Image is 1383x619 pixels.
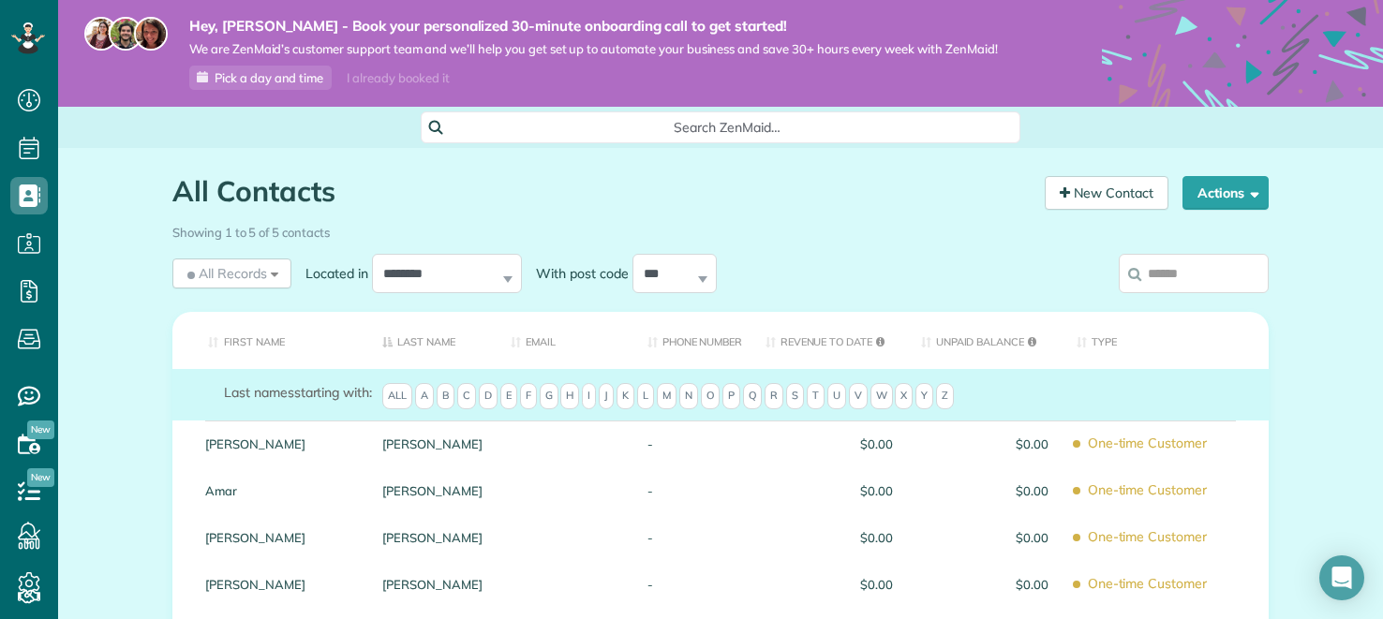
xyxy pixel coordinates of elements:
[617,383,634,409] span: K
[807,383,825,409] span: T
[633,561,751,608] div: -
[172,216,1269,242] div: Showing 1 to 5 of 5 contacts
[766,484,893,497] span: $0.00
[679,383,698,409] span: N
[457,383,476,409] span: C
[205,484,354,497] a: Amar
[368,312,497,369] th: Last Name: activate to sort column descending
[189,66,332,90] a: Pick a day and time
[633,312,751,369] th: Phone number: activate to sort column ascending
[722,383,740,409] span: P
[895,383,913,409] span: X
[1182,176,1269,210] button: Actions
[500,383,517,409] span: E
[382,578,483,591] a: [PERSON_NAME]
[786,383,804,409] span: S
[849,383,868,409] span: V
[205,531,354,544] a: [PERSON_NAME]
[382,531,483,544] a: [PERSON_NAME]
[224,383,372,402] label: starting with:
[915,383,933,409] span: Y
[633,514,751,561] div: -
[382,383,412,409] span: All
[205,578,354,591] a: [PERSON_NAME]
[184,264,267,283] span: All Records
[582,383,596,409] span: I
[751,312,907,369] th: Revenue to Date: activate to sort column ascending
[907,312,1063,369] th: Unpaid Balance: activate to sort column ascending
[27,468,54,487] span: New
[172,312,368,369] th: First Name: activate to sort column ascending
[1319,555,1364,600] div: Open Intercom Messenger
[520,383,537,409] span: F
[84,17,118,51] img: maria-72a9807cf96188c08ef61303f053569d2e2a8a1cde33d635c8a3ac13582a053d.jpg
[657,383,677,409] span: M
[415,383,434,409] span: A
[921,531,1048,544] span: $0.00
[172,176,1031,207] h1: All Contacts
[215,70,323,85] span: Pick a day and time
[921,437,1048,450] span: $0.00
[1063,312,1269,369] th: Type: activate to sort column ascending
[291,264,372,283] label: Located in
[765,383,783,409] span: R
[382,484,483,497] a: [PERSON_NAME]
[382,437,483,450] a: [PERSON_NAME]
[540,383,558,409] span: G
[1077,567,1255,600] span: One-time Customer
[921,578,1048,591] span: $0.00
[27,420,54,439] span: New
[479,383,498,409] span: D
[633,467,751,514] div: -
[637,383,654,409] span: L
[633,420,751,467] div: -
[437,383,454,409] span: B
[1045,176,1168,210] a: New Contact
[1077,474,1255,507] span: One-time Customer
[189,41,998,57] span: We are ZenMaid’s customer support team and we’ll help you get set up to automate your business an...
[766,578,893,591] span: $0.00
[522,264,632,283] label: With post code
[497,312,633,369] th: Email: activate to sort column ascending
[189,17,998,36] strong: Hey, [PERSON_NAME] - Book your personalized 30-minute onboarding call to get started!
[766,437,893,450] span: $0.00
[921,484,1048,497] span: $0.00
[205,437,354,450] a: [PERSON_NAME]
[701,383,720,409] span: O
[743,383,762,409] span: Q
[936,383,954,409] span: Z
[870,383,893,409] span: W
[827,383,846,409] span: U
[335,66,460,90] div: I already booked it
[134,17,168,51] img: michelle-19f622bdf1676172e81f8f8fba1fb50e276960ebfe0243fe18214015130c80e4.jpg
[224,384,294,401] span: Last names
[1077,521,1255,553] span: One-time Customer
[1077,427,1255,460] span: One-time Customer
[109,17,142,51] img: jorge-587dff0eeaa6aab1f244e6dc62b8924c3b6ad411094392a53c71c6c4a576187d.jpg
[599,383,614,409] span: J
[766,531,893,544] span: $0.00
[560,383,579,409] span: H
